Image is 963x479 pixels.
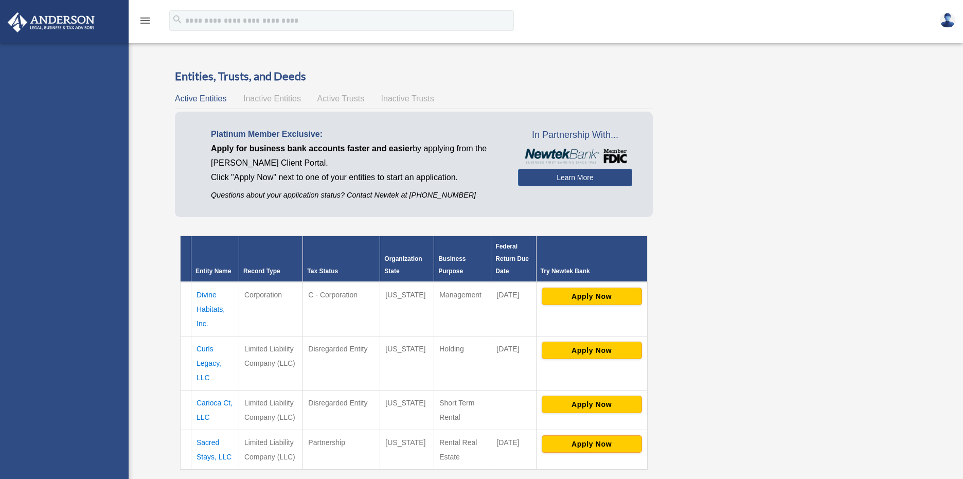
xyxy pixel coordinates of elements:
img: User Pic [940,13,955,28]
span: Inactive Trusts [381,94,434,103]
th: Record Type [239,236,302,282]
td: [US_STATE] [380,430,434,470]
th: Organization State [380,236,434,282]
span: Inactive Entities [243,94,301,103]
td: Holding [434,336,491,391]
td: Rental Real Estate [434,430,491,470]
td: [US_STATE] [380,391,434,430]
button: Apply Now [542,435,642,453]
td: Disregarded Entity [303,336,380,391]
td: C - Corporation [303,282,380,336]
td: Limited Liability Company (LLC) [239,430,302,470]
td: [DATE] [491,336,536,391]
span: Apply for business bank accounts faster and easier [211,144,413,153]
th: Business Purpose [434,236,491,282]
td: Corporation [239,282,302,336]
span: Active Trusts [317,94,365,103]
i: search [172,14,183,25]
button: Apply Now [542,288,642,305]
h3: Entities, Trusts, and Deeds [175,68,653,84]
th: Federal Return Due Date [491,236,536,282]
td: Short Term Rental [434,391,491,430]
th: Entity Name [191,236,239,282]
img: Anderson Advisors Platinum Portal [5,12,98,32]
a: Learn More [518,169,632,186]
td: Sacred Stays, LLC [191,430,239,470]
td: Disregarded Entity [303,391,380,430]
span: In Partnership With... [518,127,632,144]
button: Apply Now [542,396,642,413]
td: Limited Liability Company (LLC) [239,391,302,430]
td: Curls Legacy, LLC [191,336,239,391]
td: [US_STATE] [380,336,434,391]
p: Platinum Member Exclusive: [211,127,503,141]
div: Try Newtek Bank [541,265,643,277]
p: Questions about your application status? Contact Newtek at [PHONE_NUMBER] [211,189,503,202]
td: Partnership [303,430,380,470]
th: Tax Status [303,236,380,282]
img: NewtekBankLogoSM.png [523,149,627,164]
span: Active Entities [175,94,226,103]
td: Management [434,282,491,336]
p: by applying from the [PERSON_NAME] Client Portal. [211,141,503,170]
p: Click "Apply Now" next to one of your entities to start an application. [211,170,503,185]
td: Limited Liability Company (LLC) [239,336,302,391]
i: menu [139,14,151,27]
td: [DATE] [491,282,536,336]
td: [US_STATE] [380,282,434,336]
a: menu [139,18,151,27]
td: [DATE] [491,430,536,470]
td: Divine Habitats, Inc. [191,282,239,336]
button: Apply Now [542,342,642,359]
td: Carioca Ct, LLC [191,391,239,430]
